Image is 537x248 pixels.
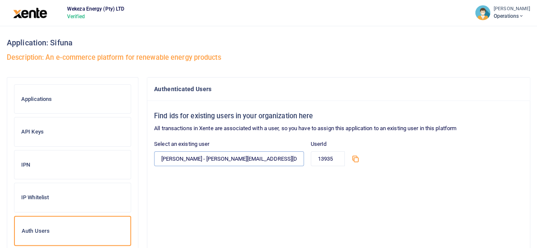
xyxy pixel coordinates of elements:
[13,9,48,16] a: logo-large logo-large
[22,228,124,234] h6: Auth Users
[14,183,131,212] a: IP Whitelist
[154,112,523,120] h5: Find ids for existing users in your organization here
[64,5,128,13] span: Wekeza Energy (Pty) LTD
[494,12,530,20] span: Operations
[475,5,530,20] a: profile-user [PERSON_NAME] Operations
[14,150,131,180] a: IPN
[21,162,124,168] h6: IPN
[14,216,131,246] a: Auth Users
[21,128,124,135] h6: API Keys
[14,84,131,114] a: Applications
[14,117,131,147] a: API Keys
[494,6,530,13] small: [PERSON_NAME]
[7,53,530,62] h5: Description: An e-commerce platform for renewable energy products
[21,96,124,103] h6: Applications
[154,140,209,148] label: Select an existing user
[154,124,523,133] p: All transactions in Xente are associated with a user, so you have to assign this application to a...
[475,5,490,20] img: profile-user
[21,194,124,201] h6: IP Whitelist
[311,151,345,166] input: User ID
[64,13,128,20] span: Verified
[7,36,530,49] h3: Application: Sifuna
[311,140,327,148] label: UserId
[13,8,48,18] img: logo-large
[154,84,523,94] h4: Authenticated Users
